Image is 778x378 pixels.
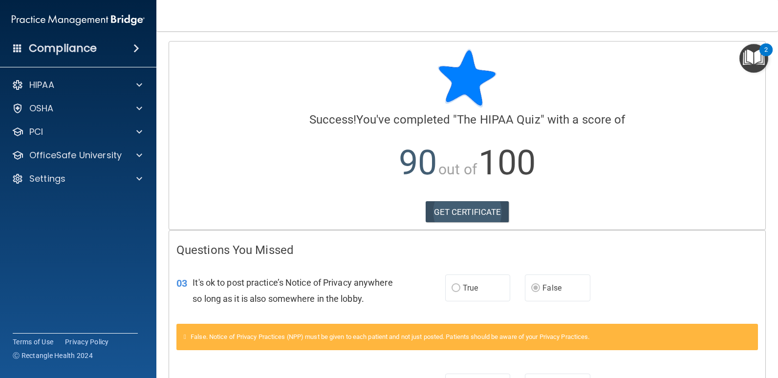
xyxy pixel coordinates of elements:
span: Ⓒ Rectangle Health 2024 [13,351,93,360]
span: The HIPAA Quiz [457,113,540,126]
a: OfficeSafe University [12,149,142,161]
p: Settings [29,173,65,185]
input: False [531,285,540,292]
p: OSHA [29,103,54,114]
a: OSHA [12,103,142,114]
span: 03 [176,277,187,289]
a: Terms of Use [13,337,53,347]
a: PCI [12,126,142,138]
span: False. Notice of Privacy Practices (NPP) must be given to each patient and not just posted. Patie... [191,333,589,340]
span: Success! [309,113,357,126]
a: Settings [12,173,142,185]
span: It's ok to post practice’s Notice of Privacy anywhere so long as it is also somewhere in the lobby. [193,277,392,304]
span: True [463,283,478,293]
span: out of [438,161,477,178]
button: Open Resource Center, 2 new notifications [739,44,768,73]
span: 90 [399,143,437,183]
span: False [542,283,562,293]
input: True [452,285,460,292]
img: blue-star-rounded.9d042014.png [438,49,497,107]
h4: Questions You Missed [176,244,758,256]
a: Privacy Policy [65,337,109,347]
p: HIPAA [29,79,54,91]
h4: You've completed " " with a score of [176,113,758,126]
div: 2 [764,50,768,63]
p: OfficeSafe University [29,149,122,161]
img: PMB logo [12,10,145,30]
span: 100 [478,143,536,183]
a: GET CERTIFICATE [426,201,509,223]
a: HIPAA [12,79,142,91]
p: PCI [29,126,43,138]
h4: Compliance [29,42,97,55]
